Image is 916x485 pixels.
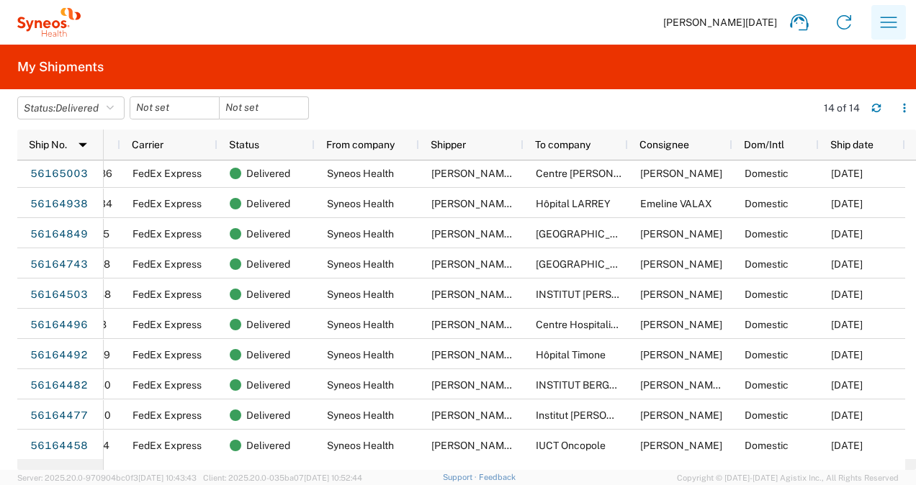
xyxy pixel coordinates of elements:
span: Delivered [246,370,290,400]
span: 07/15/2025 [831,379,863,391]
span: Mael Dano [431,440,545,451]
a: Support [443,473,479,481]
span: Florence IZE [640,289,722,300]
span: Syneos Health [327,198,394,209]
span: Server: 2025.20.0-970904bc0f3 [17,473,197,482]
span: Institut Gustave Roussy [536,409,652,421]
a: 56164458 [30,435,89,458]
span: Domestic [745,349,789,361]
span: Syneos Health [327,289,394,300]
span: Centre Hospitalier Intercommunal de Créteil [536,319,812,330]
span: Domestic [745,198,789,209]
img: arrow-dropdown.svg [71,133,94,156]
span: Consignee [639,139,689,150]
span: FedEx Express [133,319,202,330]
span: Syneos Health [327,258,394,270]
span: FedEx Express [133,289,202,300]
span: Domestic [745,258,789,270]
a: 56164503 [30,284,89,307]
span: Status [229,139,259,150]
a: 56164477 [30,404,89,427]
span: 07/15/2025 [831,258,863,270]
span: 07/15/2025 [831,349,863,361]
span: Domestic [745,379,789,391]
span: Emmanuelle LAMI [640,258,722,270]
span: Mael Dano [431,349,545,361]
span: Domestic [745,409,789,421]
a: 56164849 [30,223,89,246]
a: 56164743 [30,253,89,276]
input: Not set [130,97,219,119]
span: Emeline VALAX [640,198,712,209]
span: [DATE] 10:52:44 [304,473,362,482]
span: Mael Dano [431,409,545,421]
span: Hôpital LARREY [536,198,611,209]
span: Morgane Torres [640,440,722,451]
span: 07/15/2025 [831,198,863,209]
span: Ship No. [29,139,67,150]
a: 56165003 [30,163,89,186]
span: Delivered [246,219,290,249]
span: FedEx Express [133,168,202,179]
span: 07/15/2025 [831,168,863,179]
span: Delivered [246,430,290,461]
span: Delivered [246,340,290,370]
span: CHU de Nantes – Hôpital Nord Laennec [536,228,749,240]
h2: My Shipments [17,58,104,76]
span: FedEx Express [133,379,202,391]
span: FedEx Express [133,198,202,209]
span: Syneos Health [327,409,394,421]
span: Syneos Health [327,440,394,451]
span: 07/15/2025 [831,440,863,451]
span: Domestic [745,168,789,179]
span: Mael Dano [431,319,545,330]
span: Copyright © [DATE]-[DATE] Agistix Inc., All Rights Reserved [677,471,899,484]
span: Hôpital Nord [536,258,639,270]
span: 07/15/2025 [831,319,863,330]
span: Mael Dano [431,289,545,300]
div: 14 of 14 [824,101,860,114]
span: Julie BIANCO [640,349,722,361]
a: 56164938 [30,193,89,216]
span: INSTITUT PAOLI-CALMETTES [536,289,665,300]
span: Mael Dano [431,198,545,209]
span: Mael Dano [431,258,545,270]
span: Carrier [132,139,163,150]
span: Hôpital Timone [536,349,606,361]
span: Delivered [246,309,290,340]
span: Syneos Health [327,379,394,391]
span: FedEx Express [133,409,202,421]
span: INSTITUT BERGONIE [536,379,634,391]
span: Maryline JAFFUEL [640,168,722,179]
span: Syneos Health [327,168,394,179]
span: Delivered [246,400,290,430]
span: Delivered [246,279,290,309]
span: To company [535,139,591,150]
span: FedEx Express [133,349,202,361]
span: Mael Dano [431,168,545,179]
span: Delivered [246,158,290,189]
span: [PERSON_NAME][DATE] [663,16,777,29]
span: Shipper [431,139,466,150]
span: Dom/Intl [744,139,784,150]
span: Domestic [745,319,789,330]
span: [DATE] 10:43:43 [138,473,197,482]
span: FedEx Express [133,258,202,270]
span: 07/15/2025 [831,289,863,300]
button: Status:Delivered [17,96,125,119]
span: IUCT Oncopole [536,440,606,451]
span: Delivered [55,102,99,114]
span: Domestic [745,228,789,240]
span: Syneos Health [327,319,394,330]
span: Lucie NDIAYE [640,228,722,240]
span: Ahmed HAMROUNN [640,409,722,421]
a: 56164492 [30,344,89,367]
span: From company [326,139,395,150]
span: Centre Léon Bérard [536,168,652,179]
span: 07/15/2025 [831,228,863,240]
span: Mael Dano [431,379,545,391]
a: 56164496 [30,314,89,337]
span: Syneos Health [327,228,394,240]
span: FedEx Express [133,228,202,240]
span: FedEx Express [133,440,202,451]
